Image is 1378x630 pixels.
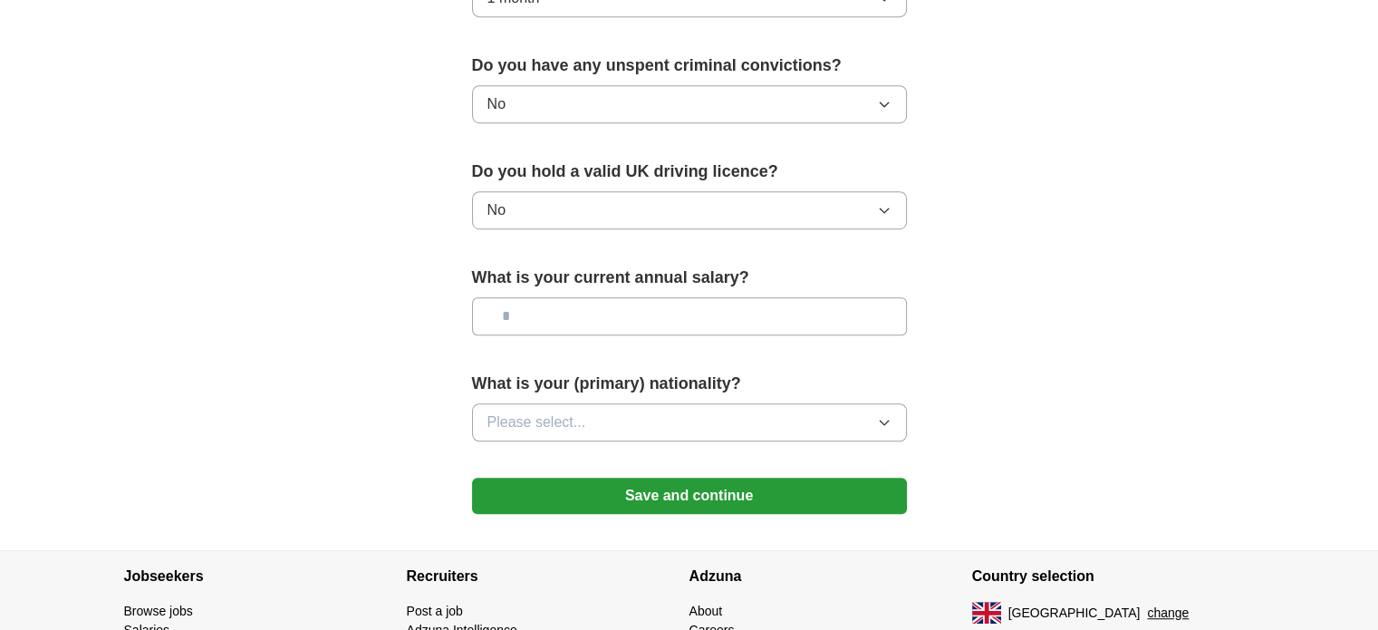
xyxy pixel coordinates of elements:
span: No [487,199,506,221]
span: [GEOGRAPHIC_DATA] [1008,604,1141,623]
button: Save and continue [472,478,907,514]
button: Please select... [472,403,907,441]
button: No [472,191,907,229]
label: Do you hold a valid UK driving licence? [472,160,907,184]
a: About [689,604,723,618]
label: What is your (primary) nationality? [472,372,907,396]
span: Please select... [487,412,586,433]
img: UK flag [972,602,1001,624]
span: No [487,93,506,115]
h4: Country selection [972,551,1255,602]
a: Browse jobs [124,604,193,618]
button: No [472,85,907,123]
button: change [1147,604,1189,623]
label: Do you have any unspent criminal convictions? [472,53,907,78]
label: What is your current annual salary? [472,266,907,290]
a: Post a job [407,604,463,618]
